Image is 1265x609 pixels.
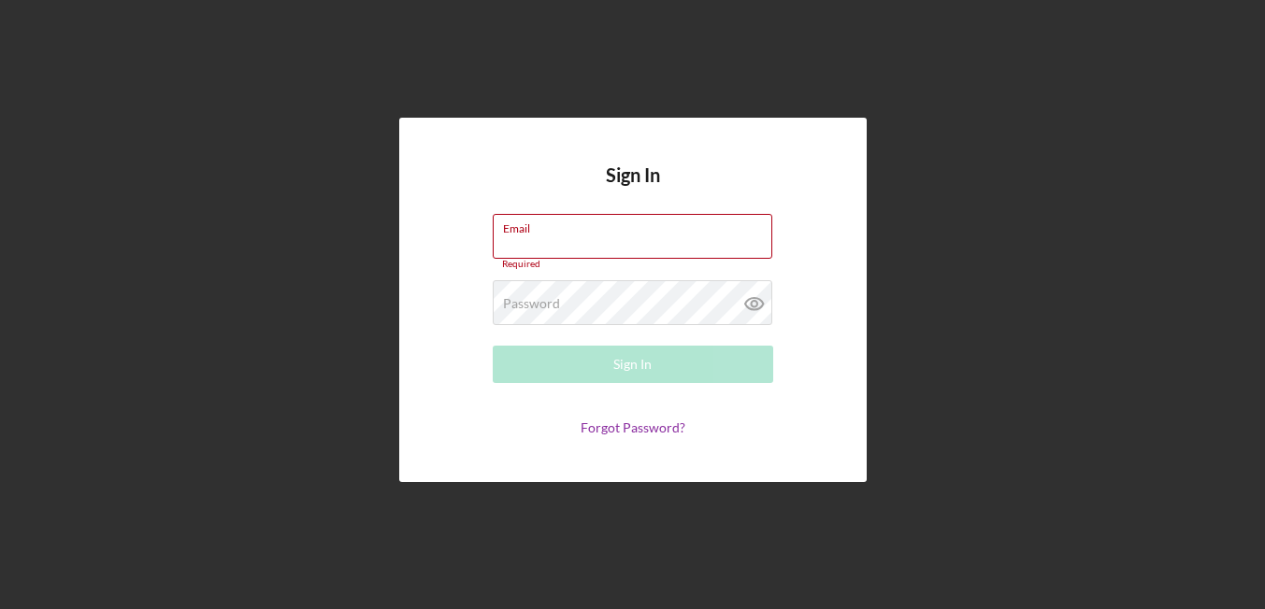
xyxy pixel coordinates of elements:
[493,259,773,270] div: Required
[503,296,560,311] label: Password
[493,346,773,383] button: Sign In
[606,164,660,214] h4: Sign In
[581,419,685,435] a: Forgot Password?
[613,346,652,383] div: Sign In
[503,215,772,235] label: Email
